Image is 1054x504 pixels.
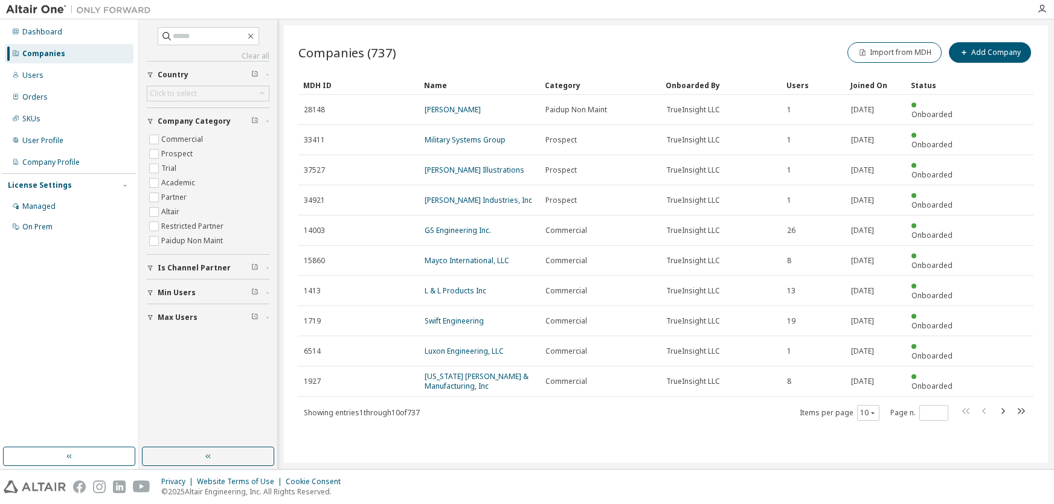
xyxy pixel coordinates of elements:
[545,256,587,266] span: Commercial
[161,477,197,486] div: Privacy
[113,480,126,493] img: linkedin.svg
[851,256,874,266] span: [DATE]
[304,165,325,175] span: 37527
[22,27,62,37] div: Dashboard
[425,285,486,296] a: L & L Products Inc
[851,165,874,175] span: [DATE]
[851,105,874,115] span: [DATE]
[251,263,259,273] span: Clear filter
[787,346,791,356] span: 1
[147,51,269,61] a: Clear all
[304,377,321,386] span: 1927
[787,196,791,205] span: 1
[425,135,506,145] a: Military Systems Group
[666,316,720,326] span: TrueInsight LLC
[158,263,231,273] span: Is Channel Partner
[860,408,876,418] button: 10
[425,195,532,205] a: [PERSON_NAME] Industries, Inc
[22,92,48,102] div: Orders
[911,260,953,270] span: Onboarded
[133,480,150,493] img: youtube.svg
[911,109,953,120] span: Onboarded
[251,313,259,322] span: Clear filter
[911,139,953,150] span: Onboarded
[851,135,874,145] span: [DATE]
[22,71,43,80] div: Users
[851,377,874,386] span: [DATE]
[304,226,325,235] span: 14003
[666,346,720,356] span: TrueInsight LLC
[851,346,874,356] span: [DATE]
[666,135,720,145] span: TrueInsight LLC
[304,256,325,266] span: 15860
[304,196,325,205] span: 34921
[666,377,720,386] span: TrueInsight LLC
[147,108,269,135] button: Company Category
[666,256,720,266] span: TrueInsight LLC
[545,75,656,95] div: Category
[847,42,942,63] button: Import from MDH
[161,219,226,234] label: Restricted Partner
[251,116,259,126] span: Clear filter
[666,75,777,95] div: Onboarded By
[545,105,607,115] span: Paidup Non Maint
[911,321,953,331] span: Onboarded
[787,165,791,175] span: 1
[303,75,414,95] div: MDH ID
[425,371,529,391] a: [US_STATE] [PERSON_NAME] & Manufacturing, Inc
[147,279,269,306] button: Min Users
[251,70,259,80] span: Clear filter
[304,135,325,145] span: 33411
[425,346,504,356] a: Luxon Engineering, LLC
[161,486,348,497] p: © 2025 Altair Engineering, Inc. All Rights Reserved.
[304,105,325,115] span: 28148
[161,161,179,176] label: Trial
[851,316,874,326] span: [DATE]
[298,44,396,61] span: Companies (737)
[150,89,197,98] div: Click to select
[161,234,225,248] label: Paidup Non Maint
[6,4,157,16] img: Altair One
[251,288,259,298] span: Clear filter
[147,86,269,101] div: Click to select
[911,290,953,301] span: Onboarded
[545,226,587,235] span: Commercial
[304,316,321,326] span: 1719
[147,304,269,331] button: Max Users
[161,190,189,205] label: Partner
[545,346,587,356] span: Commercial
[22,222,53,232] div: On Prem
[4,480,66,493] img: altair_logo.svg
[911,381,953,391] span: Onboarded
[787,377,791,386] span: 8
[158,288,196,298] span: Min Users
[890,405,948,421] span: Page n.
[787,316,795,326] span: 19
[304,286,321,296] span: 1413
[22,158,80,167] div: Company Profile
[850,75,901,95] div: Joined On
[158,116,231,126] span: Company Category
[425,225,491,235] a: GS Engineering Inc.
[787,256,791,266] span: 8
[545,286,587,296] span: Commercial
[911,351,953,361] span: Onboarded
[851,286,874,296] span: [DATE]
[93,480,106,493] img: instagram.svg
[545,135,577,145] span: Prospect
[666,196,720,205] span: TrueInsight LLC
[787,135,791,145] span: 1
[787,286,795,296] span: 13
[425,255,509,266] a: Mayco International, LLC
[22,114,40,124] div: SKUs
[161,205,182,219] label: Altair
[425,316,484,326] a: Swift Engineering
[22,49,65,59] div: Companies
[911,75,962,95] div: Status
[911,230,953,240] span: Onboarded
[949,42,1031,63] button: Add Company
[787,226,795,235] span: 26
[666,165,720,175] span: TrueInsight LLC
[425,104,481,115] a: [PERSON_NAME]
[545,165,577,175] span: Prospect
